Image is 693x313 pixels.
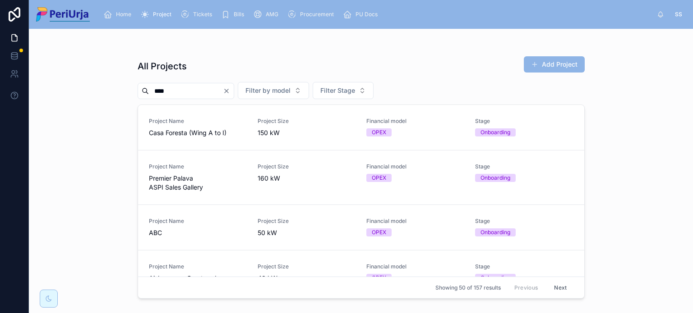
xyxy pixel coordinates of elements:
[149,218,247,225] span: Project Name
[366,118,464,125] span: Financial model
[480,174,510,182] div: Onboarding
[149,118,247,125] span: Project Name
[138,60,187,73] h1: All Projects
[245,86,291,95] span: Filter by model
[138,105,584,150] a: Project NameCasa Foresta (Wing A to I)Project Size150 kWFinancial modelOPEXStageOnboarding
[149,263,247,270] span: Project Name
[475,263,573,270] span: Stage
[675,11,682,18] span: SS
[475,218,573,225] span: Stage
[366,263,464,270] span: Financial model
[149,274,247,292] span: Aishwaryam Courtyard C Wing CHS LTD
[366,218,464,225] span: Financial model
[258,263,356,270] span: Project Size
[372,228,386,236] div: OPEX
[480,228,510,236] div: Onboarding
[480,274,510,282] div: Onboarding
[435,284,501,291] span: Showing 50 of 157 results
[116,11,131,18] span: Home
[313,82,374,99] button: Select Button
[97,5,657,24] div: scrollable content
[548,281,573,295] button: Next
[149,228,247,237] span: ABC
[372,128,386,136] div: OPEX
[475,163,573,170] span: Stage
[138,150,584,205] a: Project NamePremier Palava ASPI Sales GalleryProject Size160 kWFinancial modelOPEXStageOnboarding
[36,7,90,22] img: App logo
[153,11,171,18] span: Project
[250,6,285,23] a: AMG
[356,11,378,18] span: PU Docs
[149,128,247,137] span: Casa Foresta (Wing A to I)
[340,6,384,23] a: PU Docs
[138,250,584,305] a: Project NameAishwaryam Courtyard C Wing CHS LTDProject Size40 kWFinancial modelOPEXStageOnboarding
[258,218,356,225] span: Project Size
[320,86,355,95] span: Filter Stage
[223,87,234,95] button: Clear
[178,6,218,23] a: Tickets
[524,56,585,73] button: Add Project
[138,205,584,250] a: Project NameABCProject Size50 kWFinancial modelOPEXStageOnboarding
[234,11,244,18] span: Bills
[475,118,573,125] span: Stage
[258,128,356,137] span: 150 kW
[258,163,356,170] span: Project Size
[149,163,247,170] span: Project Name
[266,11,278,18] span: AMG
[300,11,334,18] span: Procurement
[372,174,386,182] div: OPEX
[258,274,356,283] span: 40 kW
[372,274,386,282] div: OPEX
[138,6,178,23] a: Project
[238,82,309,99] button: Select Button
[218,6,250,23] a: Bills
[366,163,464,170] span: Financial model
[285,6,340,23] a: Procurement
[258,228,356,237] span: 50 kW
[480,128,510,136] div: Onboarding
[101,6,138,23] a: Home
[193,11,212,18] span: Tickets
[258,118,356,125] span: Project Size
[149,174,247,192] span: Premier Palava ASPI Sales Gallery
[258,174,356,183] span: 160 kW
